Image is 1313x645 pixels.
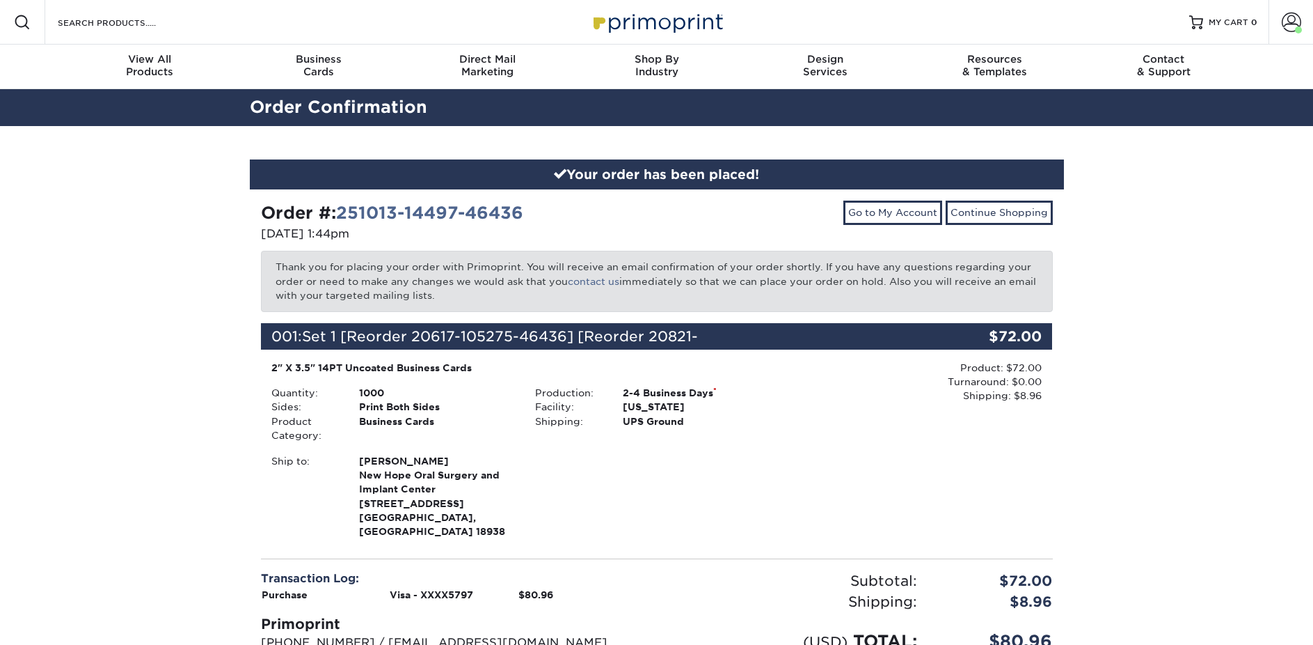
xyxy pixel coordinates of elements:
[946,201,1053,224] a: Continue Shopping
[928,591,1063,612] div: $8.96
[261,400,349,414] div: Sides:
[56,14,192,31] input: SEARCH PRODUCTS.....
[741,53,910,65] span: Design
[349,414,525,443] div: Business Cards
[261,386,349,400] div: Quantity:
[261,203,523,223] strong: Order #:
[525,414,612,428] div: Shipping:
[910,53,1079,78] div: & Templates
[572,53,741,78] div: Industry
[234,53,403,78] div: Cards
[1079,53,1248,65] span: Contact
[587,7,726,37] img: Primoprint
[65,45,234,89] a: View AllProducts
[390,589,473,600] strong: Visa - XXXX5797
[1079,45,1248,89] a: Contact& Support
[65,53,234,78] div: Products
[349,400,525,414] div: Print Both Sides
[359,468,514,497] span: New Hope Oral Surgery and Implant Center
[261,251,1053,311] p: Thank you for placing your order with Primoprint. You will receive an email confirmation of your ...
[910,45,1079,89] a: Resources& Templates
[843,201,942,224] a: Go to My Account
[741,45,910,89] a: DesignServices
[349,386,525,400] div: 1000
[657,570,928,591] div: Subtotal:
[261,454,349,539] div: Ship to:
[572,53,741,65] span: Shop By
[568,276,619,287] a: contact us
[336,203,523,223] a: 251013-14497-46436
[525,386,612,400] div: Production:
[1079,53,1248,78] div: & Support
[612,414,788,428] div: UPS Ground
[403,45,572,89] a: Direct MailMarketing
[234,45,403,89] a: BusinessCards
[741,53,910,78] div: Services
[1209,17,1248,29] span: MY CART
[271,361,779,375] div: 2" X 3.5" 14PT Uncoated Business Cards
[261,570,646,587] div: Transaction Log:
[403,53,572,78] div: Marketing
[657,591,928,612] div: Shipping:
[612,386,788,400] div: 2-4 Business Days
[525,400,612,414] div: Facility:
[359,497,514,511] span: [STREET_ADDRESS]
[261,614,646,635] div: Primoprint
[359,454,514,538] strong: [GEOGRAPHIC_DATA], [GEOGRAPHIC_DATA] 18938
[612,400,788,414] div: [US_STATE]
[261,226,646,242] p: [DATE] 1:44pm
[572,45,741,89] a: Shop ByIndustry
[928,570,1063,591] div: $72.00
[518,589,553,600] strong: $80.96
[788,361,1042,403] div: Product: $72.00 Turnaround: $0.00 Shipping: $8.96
[65,53,234,65] span: View All
[239,95,1074,121] h2: Order Confirmation
[262,589,308,600] strong: Purchase
[359,454,514,468] span: [PERSON_NAME]
[261,414,349,443] div: Product Category:
[250,160,1064,190] div: Your order has been placed!
[1251,17,1257,27] span: 0
[234,53,403,65] span: Business
[302,328,698,345] span: Set 1 [Reorder 20617-105275-46436] [Reorder 20821-
[921,323,1053,350] div: $72.00
[910,53,1079,65] span: Resources
[261,323,921,350] div: 001:
[403,53,572,65] span: Direct Mail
